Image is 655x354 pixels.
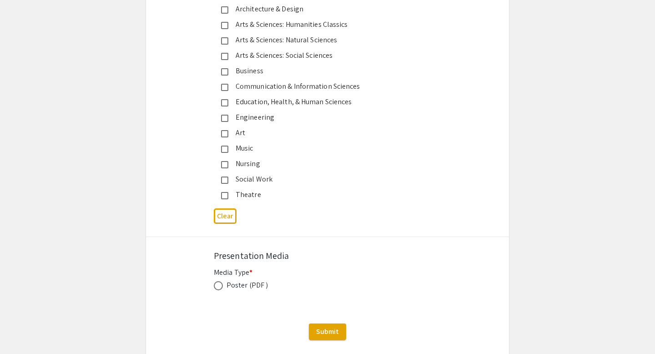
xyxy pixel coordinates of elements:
button: Clear [214,208,237,223]
button: Submit [309,324,346,340]
div: Nursing [228,158,419,169]
span: Submit [316,327,339,336]
div: Presentation Media [214,249,441,263]
div: Architecture & Design [228,4,419,15]
div: Arts & Sciences: Natural Sciences [228,35,419,46]
div: Arts & Sciences: Social Sciences [228,50,419,61]
div: Theatre [228,189,419,200]
div: Engineering [228,112,419,123]
div: Arts & Sciences: Humanities Classics [228,19,419,30]
div: Business [228,66,419,76]
div: Social Work [228,174,419,185]
div: Poster (PDF ) [227,280,268,291]
div: Education, Health, & Human Sciences [228,96,419,107]
div: Art [228,127,419,138]
iframe: Chat [7,313,39,347]
mat-label: Media Type [214,268,252,277]
div: Music [228,143,419,154]
div: Communication & Information Sciences [228,81,419,92]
